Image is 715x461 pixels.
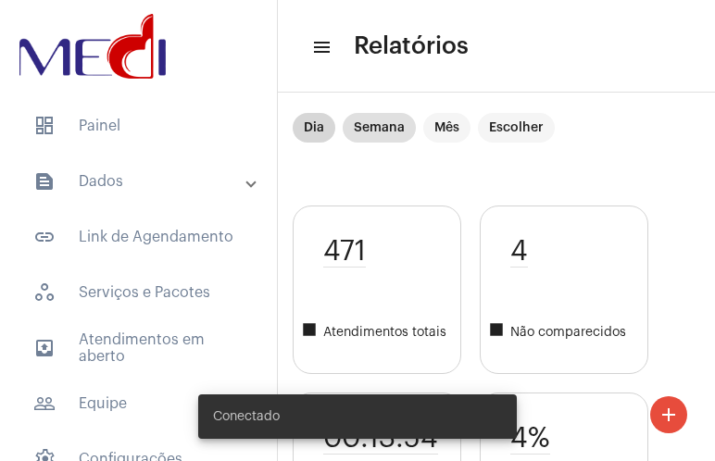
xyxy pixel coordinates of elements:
[19,381,258,426] span: Equipe
[33,281,56,304] span: sidenav icon
[478,113,555,143] mat-chip: Escolher
[343,113,416,143] mat-chip: Semana
[311,36,330,58] mat-icon: sidenav icon
[19,104,258,148] span: Painel
[510,236,528,268] span: 4
[33,337,56,359] mat-icon: sidenav icon
[213,407,280,426] span: Conectado
[33,170,247,193] mat-panel-title: Dados
[33,226,56,248] mat-icon: sidenav icon
[33,392,56,415] mat-icon: sidenav icon
[301,321,323,343] mat-icon: square
[33,115,56,137] span: sidenav icon
[19,270,258,315] span: Serviços e Pacotes
[301,321,460,343] span: Atendimentos totais
[488,321,510,343] mat-icon: square
[658,404,680,426] mat-icon: add
[11,159,277,204] mat-expansion-panel-header: sidenav iconDados
[19,326,258,370] span: Atendimentos em aberto
[293,113,335,143] mat-chip: Dia
[423,113,470,143] mat-chip: Mês
[19,215,258,259] span: Link de Agendamento
[323,236,366,268] span: 471
[15,9,170,83] img: d3a1b5fa-500b-b90f-5a1c-719c20e9830b.png
[488,321,647,343] span: Não comparecidos
[354,31,469,61] span: Relatórios
[33,170,56,193] mat-icon: sidenav icon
